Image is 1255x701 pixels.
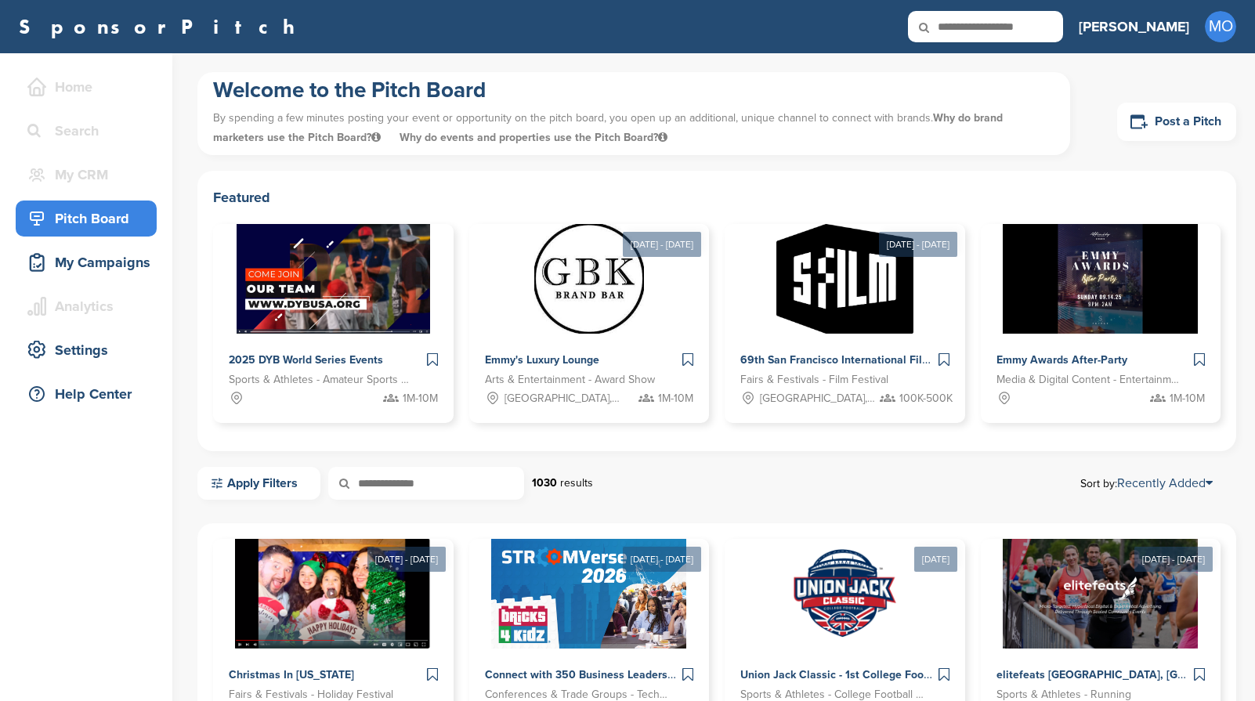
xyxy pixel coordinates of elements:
span: 1M-10M [403,390,438,407]
a: Settings [16,332,157,368]
img: Sponsorpitch & [534,224,644,334]
span: 1M-10M [1170,390,1205,407]
img: Sponsorpitch & [237,224,430,334]
div: [DATE] - [DATE] [879,232,957,257]
span: Union Jack Classic - 1st College Football Game at [GEOGRAPHIC_DATA] [740,668,1108,681]
p: By spending a few minutes posting your event or opportunity on the pitch board, you open up an ad... [213,104,1054,151]
img: Sponsorpitch & [1003,224,1198,334]
img: Sponsorpitch & [776,224,913,334]
strong: 1030 [532,476,557,490]
a: Home [16,69,157,105]
span: Why do events and properties use the Pitch Board? [400,131,667,144]
span: 1M-10M [658,390,693,407]
span: Media & Digital Content - Entertainment [996,371,1182,388]
img: Sponsorpitch & [790,539,899,649]
span: Sports & Athletes - Amateur Sports Leagues [229,371,414,388]
a: Help Center [16,376,157,412]
span: Sort by: [1080,477,1213,490]
div: Settings [24,336,157,364]
a: Sponsorpitch & Emmy Awards After-Party Media & Digital Content - Entertainment 1M-10M [981,224,1221,423]
span: Emmy's Luxury Lounge [485,353,599,367]
img: Sponsorpitch & [1003,539,1198,649]
a: Search [16,113,157,149]
div: [DATE] [914,547,957,572]
span: Emmy Awards After-Party [996,353,1127,367]
h3: [PERSON_NAME] [1079,16,1189,38]
a: [DATE] - [DATE] Sponsorpitch & 69th San Francisco International Film Festival Fairs & Festivals -... [725,199,965,423]
div: Help Center [24,380,157,408]
h1: Welcome to the Pitch Board [213,76,1054,104]
span: 100K-500K [899,390,953,407]
div: Pitch Board [24,204,157,233]
span: [GEOGRAPHIC_DATA], [GEOGRAPHIC_DATA] [505,390,620,407]
a: Pitch Board [16,201,157,237]
a: Analytics [16,288,157,324]
span: MO [1205,11,1236,42]
div: [DATE] - [DATE] [623,232,701,257]
div: My Campaigns [24,248,157,276]
div: Search [24,117,157,145]
span: [GEOGRAPHIC_DATA], [GEOGRAPHIC_DATA] [760,390,876,407]
span: 2025 DYB World Series Events [229,353,383,367]
div: Home [24,73,157,101]
div: [DATE] - [DATE] [623,547,701,572]
a: Apply Filters [197,467,320,500]
a: [DATE] - [DATE] Sponsorpitch & Emmy's Luxury Lounge Arts & Entertainment - Award Show [GEOGRAPHIC... [469,199,710,423]
h2: Featured [213,186,1221,208]
a: SponsorPitch [19,16,305,37]
a: My CRM [16,157,157,193]
span: 69th San Francisco International Film Festival [740,353,975,367]
span: Fairs & Festivals - Film Festival [740,371,888,388]
a: [PERSON_NAME] [1079,9,1189,44]
div: [DATE] - [DATE] [367,547,446,572]
a: My Campaigns [16,244,157,280]
div: Analytics [24,292,157,320]
span: Christmas In [US_STATE] [229,668,354,681]
div: [DATE] - [DATE] [1134,547,1213,572]
span: Arts & Entertainment - Award Show [485,371,655,388]
a: Post a Pitch [1117,103,1236,141]
div: My CRM [24,161,157,189]
a: Sponsorpitch & 2025 DYB World Series Events Sports & Athletes - Amateur Sports Leagues 1M-10M [213,224,454,423]
span: Connect with 350 Business Leaders in Education | StroomVerse 2026 [485,668,836,681]
a: Recently Added [1117,475,1213,491]
img: Sponsorpitch & [235,539,431,649]
span: results [560,476,593,490]
img: Sponsorpitch & [491,539,686,649]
